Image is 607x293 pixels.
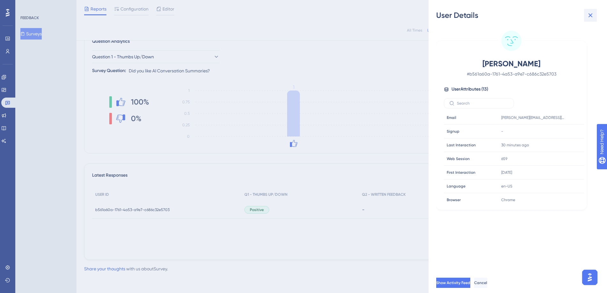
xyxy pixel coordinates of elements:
[474,278,487,288] button: Cancel
[15,2,40,9] span: Need Help?
[455,70,567,78] span: # b561a60a-1761-4a53-a9e7-c686c32e5703
[452,85,488,93] span: User Attributes ( 13 )
[447,184,466,189] span: Language
[501,197,515,202] span: Chrome
[501,170,512,175] time: [DATE]
[501,156,507,161] span: 659
[436,10,599,20] div: User Details
[447,170,475,175] span: First Interaction
[501,115,565,120] span: [PERSON_NAME][EMAIL_ADDRESS][PERSON_NAME][DOMAIN_NAME]
[447,143,476,148] span: Last Interaction
[501,184,512,189] span: en-US
[447,156,470,161] span: Web Session
[455,59,567,69] span: [PERSON_NAME]
[501,129,503,134] span: -
[580,268,599,287] iframe: UserGuiding AI Assistant Launcher
[436,278,470,288] button: Show Activity Feed
[474,280,487,285] span: Cancel
[457,101,509,106] input: Search
[447,129,459,134] span: Signup
[501,143,529,147] time: 30 minutes ago
[447,197,461,202] span: Browser
[436,280,470,285] span: Show Activity Feed
[447,115,456,120] span: Email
